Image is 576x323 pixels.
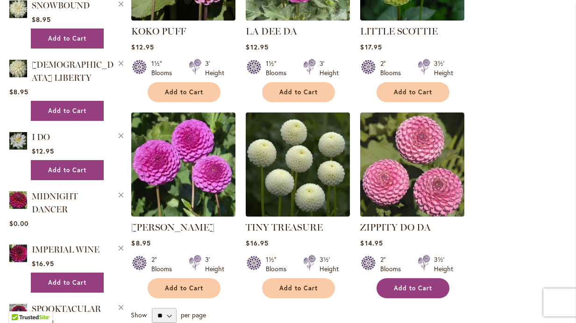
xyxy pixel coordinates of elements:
span: Add to Cart [165,284,203,292]
a: [DEMOGRAPHIC_DATA] LIBERTY [32,60,114,83]
span: Add to Cart [394,284,432,292]
button: Add to Cart [148,82,220,102]
button: Add to Cart [31,273,104,293]
span: Add to Cart [279,88,318,96]
a: KOKO PUFF [131,26,186,37]
button: Add to Cart [262,82,335,102]
a: LADY LIBERTY [9,58,27,81]
div: 3' Height [320,59,339,77]
button: Add to Cart [262,278,335,298]
a: LITTLE SCOTTIE [360,26,438,37]
img: I DO [9,130,27,151]
a: Midnight Dancer [9,190,27,212]
a: ZIPPITY DO DA [360,222,431,233]
button: Add to Cart [31,28,104,49]
div: 3½' Height [320,255,339,274]
div: 1½" Blooms [151,59,178,77]
div: 2" Blooms [151,255,178,274]
a: LA DEE DA [246,26,297,37]
span: $12.95 [32,147,54,155]
span: $14.95 [360,239,383,247]
button: Add to Cart [377,278,449,298]
a: TINY TREASURE [246,210,350,218]
span: per page [181,310,206,319]
span: $12.95 [131,42,154,51]
iframe: Launch Accessibility Center [7,290,33,316]
a: [PERSON_NAME] [131,222,214,233]
span: Add to Cart [48,166,86,174]
a: ZIPPITY DO DA [360,210,464,218]
div: 2" Blooms [380,255,406,274]
a: I DO [9,130,27,153]
span: Add to Cart [48,107,86,115]
img: LADY LIBERTY [9,58,27,79]
button: Add to Cart [31,101,104,121]
a: SPOOKTACULAR [32,304,101,314]
div: 3' Height [205,59,224,77]
button: Add to Cart [148,278,220,298]
a: IMPERIAL WINE [32,245,100,255]
span: Show [131,310,147,319]
span: $8.95 [131,239,150,247]
span: $16.95 [246,239,268,247]
div: 3' Height [205,255,224,274]
span: Add to Cart [394,88,432,96]
button: Add to Cart [31,160,104,180]
div: 1½" Blooms [266,255,292,274]
a: KOKO PUFF [131,14,235,22]
span: $16.95 [32,259,54,268]
img: ZIPPITY DO DA [360,112,464,217]
span: Add to Cart [165,88,203,96]
span: $0.00 [9,219,28,228]
div: 1½" Blooms [266,59,292,77]
img: IMPERIAL WINE [9,243,27,264]
span: Add to Cart [279,284,318,292]
span: Add to Cart [48,35,86,42]
a: TINY TREASURE [246,222,323,233]
div: 2" Blooms [380,59,406,77]
a: LITTLE SCOTTIE [360,14,464,22]
button: Add to Cart [377,82,449,102]
a: La Dee Da [246,14,350,22]
span: $8.95 [32,15,51,24]
div: 3½' Height [434,59,453,77]
a: SNOWBOUND [32,0,90,11]
img: Midnight Dancer [9,190,27,211]
span: Add to Cart [48,279,86,287]
a: I DO [32,132,50,142]
span: $8.95 [9,87,28,96]
span: $17.95 [360,42,382,51]
a: MIDNIGHT DANCER [32,191,78,215]
a: IMPERIAL WINE [9,243,27,266]
a: MARY MUNNS [131,210,235,218]
span: $12.95 [246,42,268,51]
img: TINY TREASURE [246,112,350,217]
div: 3½' Height [434,255,453,274]
img: MARY MUNNS [131,112,235,217]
